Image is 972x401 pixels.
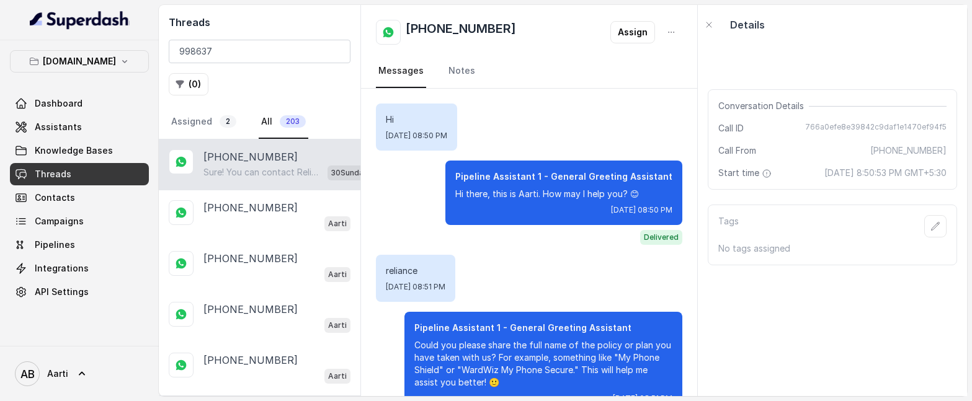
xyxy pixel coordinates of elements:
[328,268,347,281] p: Aarti
[10,356,149,391] a: Aarti
[203,251,298,266] p: [PHONE_NUMBER]
[169,105,239,139] a: Assigned2
[35,192,75,204] span: Contacts
[203,200,298,215] p: [PHONE_NUMBER]
[10,92,149,115] a: Dashboard
[280,115,306,128] span: 203
[10,281,149,303] a: API Settings
[35,121,82,133] span: Assistants
[35,262,89,275] span: Integrations
[824,167,947,179] span: [DATE] 8:50:53 PM GMT+5:30
[20,368,35,381] text: AB
[718,215,739,237] p: Tags
[610,21,655,43] button: Assign
[203,149,298,164] p: [PHONE_NUMBER]
[386,282,445,292] span: [DATE] 08:51 PM
[203,166,323,178] p: Sure! You can contact Reliance General Insurance for your dental claim at the following: **Relian...
[414,339,672,389] p: Could you please share the full name of the policy or plan you have taken with us? For example, s...
[414,322,672,334] p: Pipeline Assistant 1 - General Greeting Assistant
[328,370,347,382] p: Aarti
[376,55,682,88] nav: Tabs
[203,302,298,317] p: [PHONE_NUMBER]
[10,163,149,185] a: Threads
[328,319,347,332] p: Aarti
[169,15,350,30] h2: Threads
[718,144,756,157] span: Call From
[169,73,208,95] button: (0)
[259,105,308,139] a: All203
[446,55,478,88] a: Notes
[10,116,149,138] a: Assistants
[10,257,149,280] a: Integrations
[35,144,113,157] span: Knowledge Bases
[455,188,672,200] p: Hi there, this is Aarti. How may I help you? 😊
[169,105,350,139] nav: Tabs
[169,40,350,63] input: Search by Call ID or Phone Number
[30,10,130,30] img: light.svg
[455,170,672,183] p: Pipeline Assistant 1 - General Greeting Assistant
[718,122,744,134] span: Call ID
[805,122,947,134] span: 766a0efe8e39842c9daf1e1470ef94f5
[35,168,71,180] span: Threads
[35,239,75,251] span: Pipelines
[10,50,149,73] button: [DOMAIN_NAME]
[47,368,68,380] span: Aarti
[718,167,774,179] span: Start time
[203,353,298,368] p: [PHONE_NUMBER]
[406,20,516,45] h2: [PHONE_NUMBER]
[611,205,672,215] span: [DATE] 08:50 PM
[386,113,447,126] p: Hi
[10,187,149,209] a: Contacts
[43,54,116,69] p: [DOMAIN_NAME]
[386,131,447,141] span: [DATE] 08:50 PM
[10,234,149,256] a: Pipelines
[640,230,682,245] span: Delivered
[718,100,809,112] span: Conversation Details
[331,167,372,179] p: 30Sundays
[35,215,84,227] span: Campaigns
[870,144,947,157] span: [PHONE_NUMBER]
[35,97,82,110] span: Dashboard
[35,286,89,298] span: API Settings
[220,115,236,128] span: 2
[328,218,347,230] p: Aarti
[386,265,445,277] p: reliance
[376,55,426,88] a: Messages
[10,139,149,162] a: Knowledge Bases
[718,242,947,255] p: No tags assigned
[730,17,765,32] p: Details
[10,210,149,232] a: Campaigns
